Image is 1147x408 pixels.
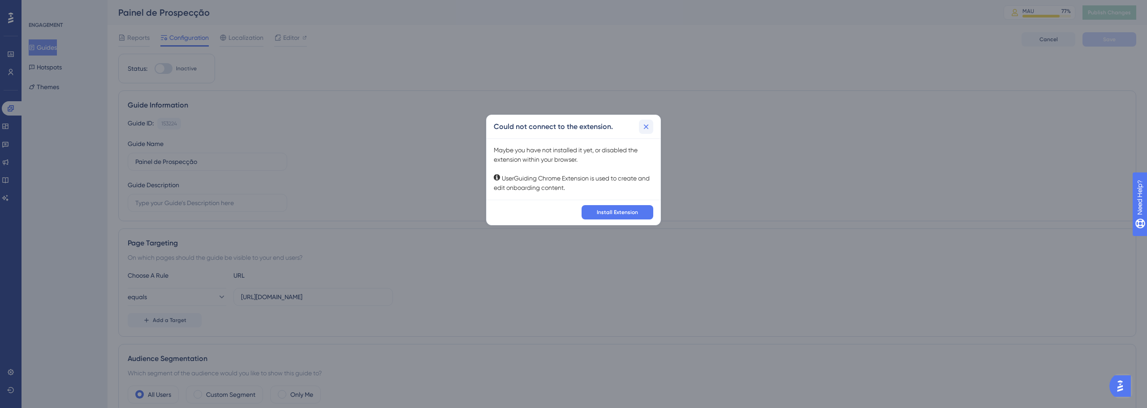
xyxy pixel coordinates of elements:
[21,2,56,13] span: Need Help?
[1109,373,1136,399] iframe: UserGuiding AI Assistant Launcher
[597,209,638,216] span: Install Extension
[494,121,613,132] h2: Could not connect to the extension.
[494,146,653,193] div: Maybe you have not installed it yet, or disabled the extension within your browser. UserGuiding C...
